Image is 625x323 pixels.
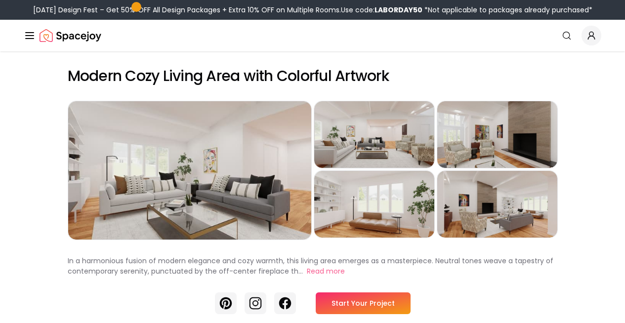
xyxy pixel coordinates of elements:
h2: Modern Cozy Living Area with Colorful Artwork [68,67,558,85]
img: Spacejoy Logo [40,26,101,45]
button: Read more [307,266,345,277]
a: Start Your Project [316,292,411,314]
span: *Not applicable to packages already purchased* [422,5,592,15]
div: [DATE] Design Fest – Get 50% OFF All Design Packages + Extra 10% OFF on Multiple Rooms. [33,5,592,15]
a: Spacejoy [40,26,101,45]
p: In a harmonious fusion of modern elegance and cozy warmth, this living area emerges as a masterpi... [68,256,553,276]
nav: Global [24,20,601,51]
span: Use code: [341,5,422,15]
b: LABORDAY50 [375,5,422,15]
